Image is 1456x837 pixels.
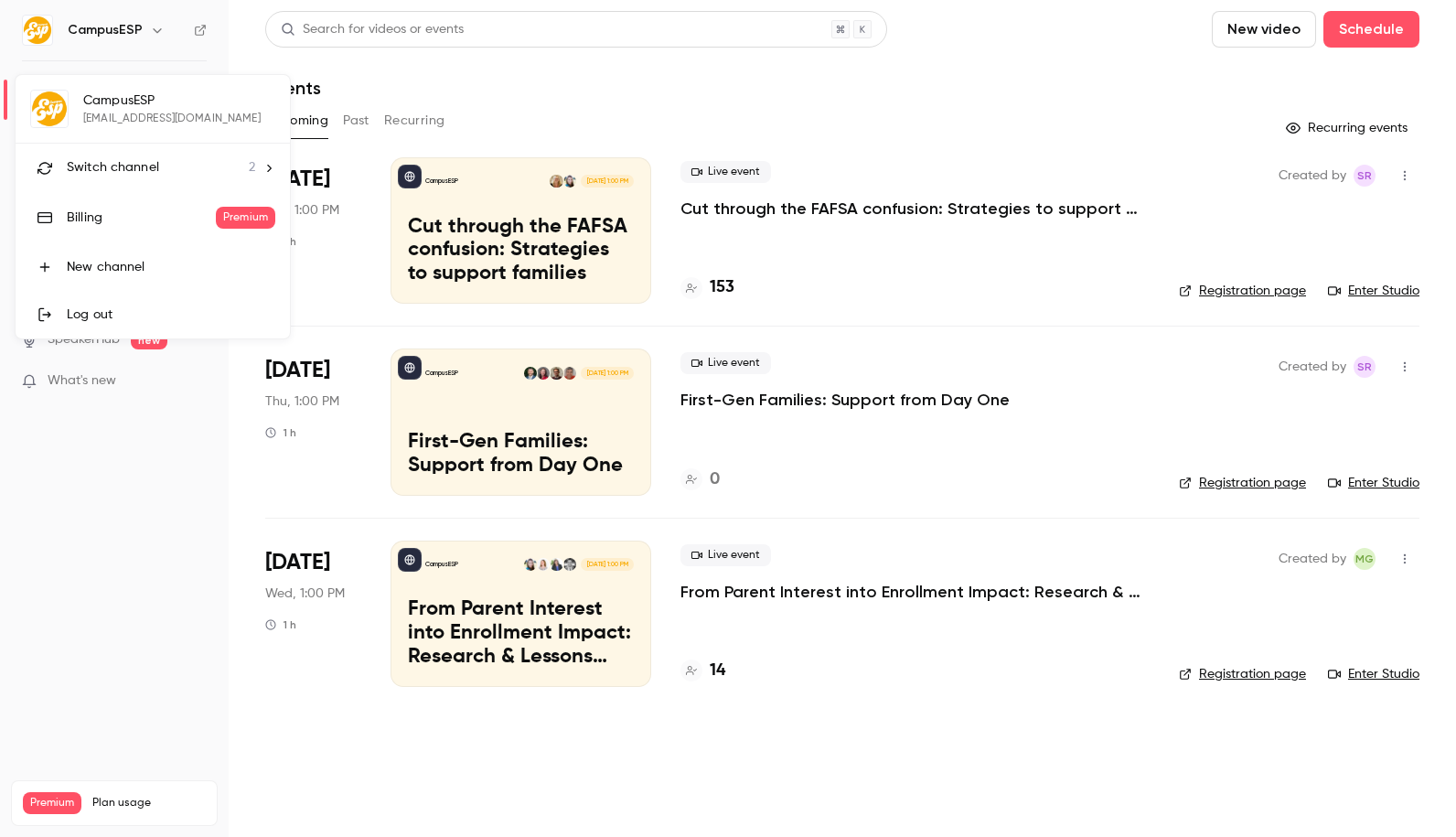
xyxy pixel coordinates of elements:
[67,306,275,324] div: Log out
[67,258,275,276] div: New channel
[67,158,159,177] span: Switch channel
[67,209,216,227] div: Billing
[249,158,255,177] span: 2
[216,207,275,229] span: Premium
